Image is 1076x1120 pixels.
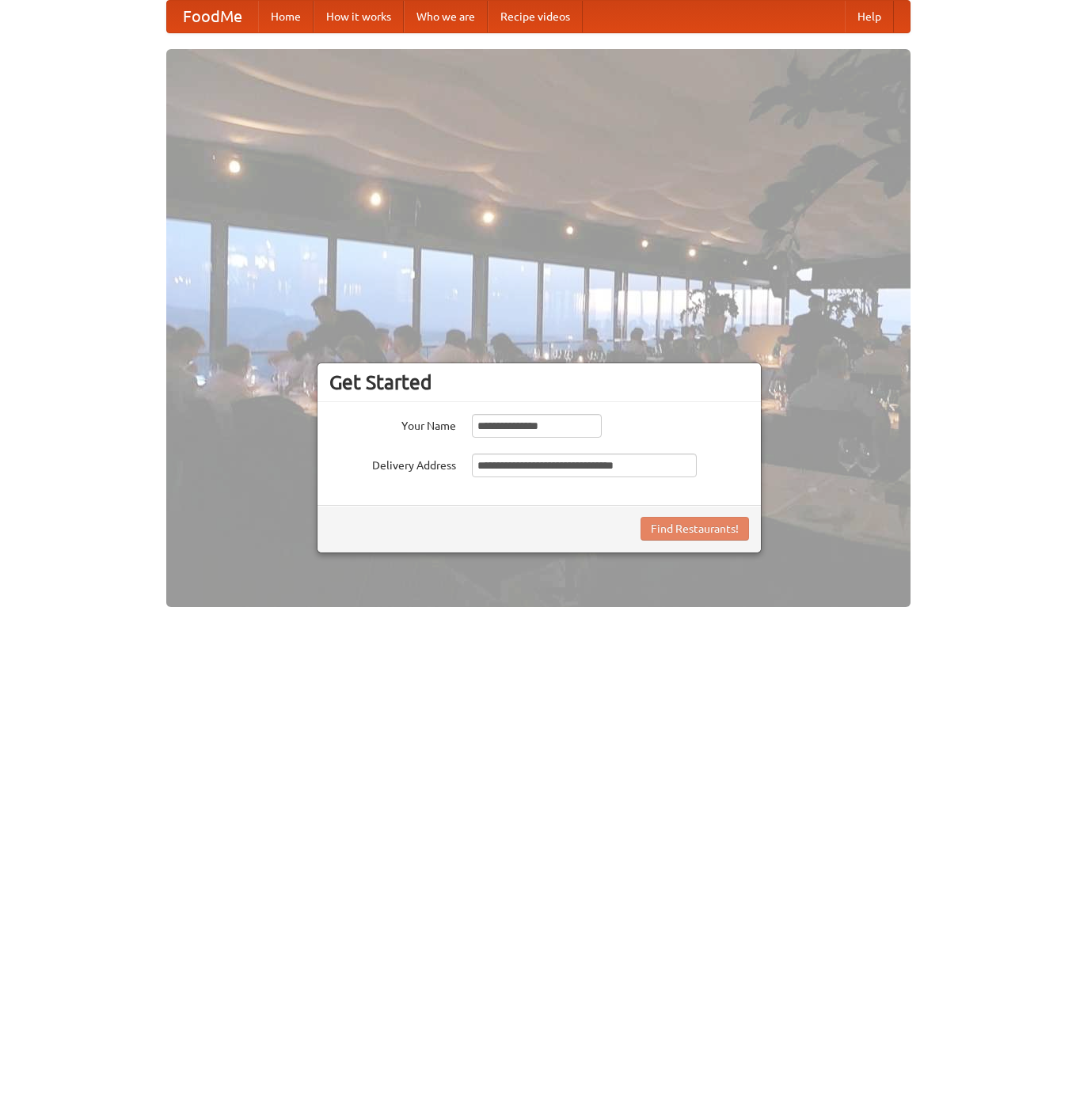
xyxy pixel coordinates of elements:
[314,1,404,32] a: How it works
[329,414,456,434] label: Your Name
[845,1,894,32] a: Help
[329,370,749,394] h3: Get Started
[329,454,456,473] label: Delivery Address
[167,1,258,32] a: FoodMe
[641,517,749,541] button: Find Restaurants!
[404,1,488,32] a: Who we are
[488,1,583,32] a: Recipe videos
[258,1,314,32] a: Home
